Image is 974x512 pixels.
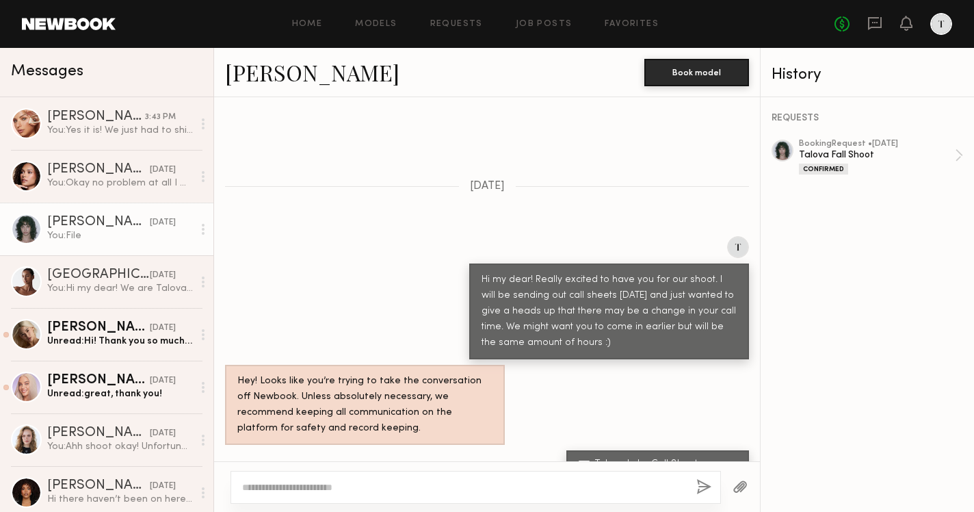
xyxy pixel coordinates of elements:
[644,59,749,86] button: Book model
[482,272,737,351] div: Hi my dear! Really excited to have you for our shoot. I will be sending out call sheets [DATE] an...
[430,20,483,29] a: Requests
[516,20,572,29] a: Job Posts
[644,66,749,77] a: Book model
[237,374,492,437] div: Hey! Looks like you’re trying to take the conversation off Newbook. Unless absolutely necessary, ...
[225,57,399,87] a: [PERSON_NAME]
[150,269,176,282] div: [DATE]
[470,181,505,192] span: [DATE]
[47,440,193,453] div: You: Ahh shoot okay! Unfortunately we already have the studio and team booked. Next time :(
[47,479,150,493] div: [PERSON_NAME]
[47,426,150,440] div: [PERSON_NAME]
[150,164,176,177] div: [DATE]
[150,427,176,440] div: [DATE]
[47,374,150,387] div: [PERSON_NAME]
[47,321,150,335] div: [PERSON_NAME]
[47,110,145,124] div: [PERSON_NAME]
[47,124,193,137] div: You: Yes it is! We just had to shift things around slightly for some stuff we're shooting in the ...
[799,140,963,175] a: bookingRequest •[DATE]Talova Fall ShootConfirmed
[47,163,150,177] div: [PERSON_NAME]
[579,459,741,478] a: Talova Labs Call Sheet.pdf214.18 KBClick to download
[47,216,150,229] div: [PERSON_NAME]
[150,480,176,493] div: [DATE]
[11,64,83,79] span: Messages
[605,20,659,29] a: Favorites
[150,216,176,229] div: [DATE]
[47,282,193,295] div: You: Hi my dear! We are Talova an all natural [MEDICAL_DATA] brand and we are doing our fall shoo...
[47,335,193,348] div: Unread: Hi! Thank you so much for considering me for this! Do you by chance know when the team mi...
[150,374,176,387] div: [DATE]
[47,493,193,506] div: Hi there haven’t been on here in a minute. I’d be interested in collaborating and learning more a...
[595,459,741,469] div: Talova Labs Call Sheet
[799,149,955,162] div: Talova Fall Shoot
[355,20,397,29] a: Models
[47,229,193,242] div: You: File
[47,387,193,400] div: Unread: great, thank you!
[145,111,176,124] div: 3:43 PM
[47,177,193,190] div: You: Okay no problem at all I will make note of it to the team
[772,67,963,83] div: History
[772,114,963,123] div: REQUESTS
[292,20,323,29] a: Home
[799,164,848,175] div: Confirmed
[150,322,176,335] div: [DATE]
[47,268,150,282] div: [GEOGRAPHIC_DATA] N.
[799,140,955,149] div: booking Request • [DATE]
